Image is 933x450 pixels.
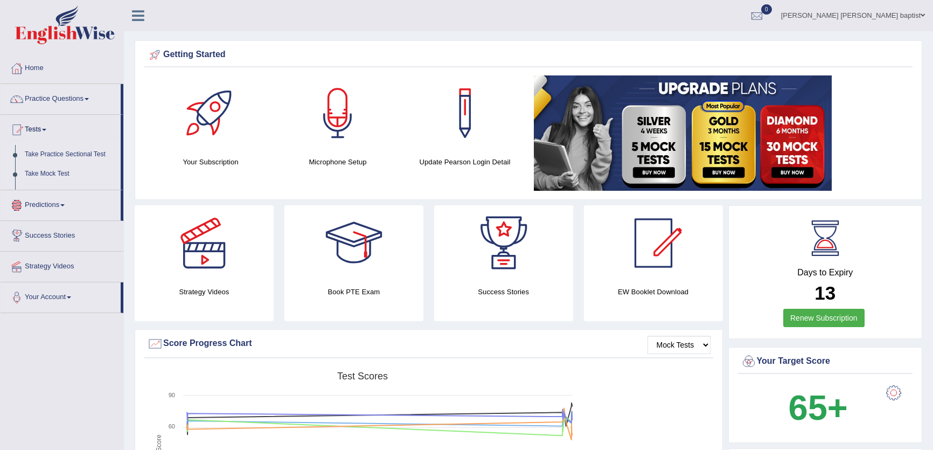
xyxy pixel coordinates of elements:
div: Score Progress Chart [147,336,711,352]
h4: Your Subscription [152,156,269,168]
a: Practice Questions [1,84,121,111]
h4: Book PTE Exam [284,286,423,297]
a: Your Account [1,282,121,309]
span: 0 [761,4,772,15]
h4: Microphone Setup [280,156,396,168]
h4: Success Stories [434,286,573,297]
div: Your Target Score [741,354,910,370]
h4: Strategy Videos [135,286,274,297]
a: Take Practice Sectional Test [20,145,121,164]
h4: Days to Expiry [741,268,910,278]
a: Strategy Videos [1,252,123,279]
a: Predictions [1,190,121,217]
a: Home [1,53,123,80]
h4: EW Booklet Download [584,286,723,297]
text: 90 [169,392,175,398]
a: Take Mock Test [20,164,121,184]
text: 60 [169,423,175,430]
div: Getting Started [147,47,910,63]
a: Success Stories [1,221,123,248]
h4: Update Pearson Login Detail [407,156,523,168]
a: History [20,183,121,203]
a: Renew Subscription [783,309,865,327]
b: 13 [814,282,835,303]
b: 65+ [789,388,848,427]
img: small5.jpg [534,75,832,191]
tspan: Test scores [337,371,388,382]
a: Tests [1,115,121,142]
